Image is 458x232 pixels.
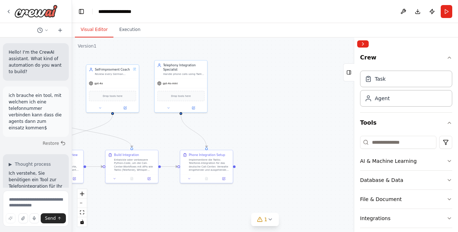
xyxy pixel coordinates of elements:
[9,170,63,228] p: Ich verstehe, Sie benötigen ein Tool zur Telefonintegration für Ihr Call-Center-Automation! Lasse...
[197,176,215,181] button: No output available
[77,217,87,227] button: toggle interactivity
[189,158,230,171] div: Implementiere die Twilio-Telefonie-Integration für das deutsche Call-Center. Verwalte eingehende ...
[94,82,103,85] span: gpt-4o
[42,115,134,147] g: Edge from 934b9be7-9ab9-491b-a74c-a27a5fdce80d to 2893be1a-fb8c-459f-9c88-b020b769f836
[375,95,390,102] div: Agent
[114,153,139,157] div: Build Integration
[95,67,131,72] div: Self-improvment Coach
[105,150,158,183] div: Build IntegrationEntwickle oder verbessere Python-Code, um die Call-Center-Workflows mit APIs wie...
[30,150,84,183] div: Self-Improvement ReviewÜberprüfe den Gesprächsverlauf und die Zusammenfassung. Bewerte, was gut w...
[78,43,96,49] div: Version 1
[161,164,178,169] g: Edge from 2893be1a-fb8c-459f-9c88-b020b769f836 to ca2d5637-0094-42f2-be19-aabe48874717
[6,213,15,223] button: Improve this prompt
[98,8,131,15] nav: breadcrumb
[123,176,141,181] button: No output available
[18,213,28,223] button: Upload files
[95,72,131,76] div: Review every German costumer conversation and identify how the AI crew can communicate more clear...
[9,161,12,167] span: ▶
[103,94,122,98] span: Drop tools here
[360,68,452,112] div: Crew
[360,177,403,184] div: Database & Data
[75,22,113,37] button: Visual Editor
[360,171,452,189] button: Database & Data
[30,213,39,223] button: Click to speak your automation idea
[142,176,156,181] button: Open in side panel
[216,176,231,181] button: Open in side panel
[351,37,357,232] button: Toggle Sidebar
[181,106,206,111] button: Open in side panel
[179,115,208,147] g: Edge from 39d23269-3b22-4775-bdc9-828562f0a66e to ca2d5637-0094-42f2-be19-aabe48874717
[9,92,63,131] p: ich brauche ein tool, mit welchem ich eine telefonnummer verbinden kann dass die agents dann zum ...
[77,198,87,208] button: zoom out
[67,176,82,181] button: Open in side panel
[360,50,452,68] button: Crew
[15,161,51,167] span: Thought process
[86,64,139,113] div: Self-improvment CoachReview every German costumer conversation and identify how the AI crew can c...
[55,115,115,147] g: Edge from 502609aa-03c6-421a-a090-af37188117f0 to f3c4ea46-bfd3-4114-a5bf-26bcd48b0a7e
[9,161,51,167] button: ▶Thought process
[180,150,233,183] div: Phone Integration SetupImplementiere die Twilio-Telefonie-Integration für das deutsche Call-Cente...
[163,63,205,72] div: Telephony Integration Specialist
[34,26,51,35] button: Switch to previous chat
[154,60,207,113] div: Telephony Integration SpecialistHandle phone calls using Twilio API - make outbound calls, receiv...
[114,158,156,171] div: Entwickle oder verbessere Python-Code, um die Call-Center-Workflows mit APIs wie Twilio (Telefoni...
[360,215,390,222] div: Integrations
[360,196,402,203] div: File & Document
[77,208,87,217] button: fit view
[54,26,66,35] button: Start a new chat
[360,157,417,165] div: AI & Machine Learning
[113,106,137,111] button: Open in side panel
[40,138,69,148] button: Restore
[39,158,81,171] div: Überprüfe den Gesprächsverlauf und die Zusammenfassung. Bewerte, was gut war, was verbessert werd...
[357,40,369,48] button: Collapse right sidebar
[171,94,191,98] span: Drop tools here
[375,75,386,82] div: Task
[163,82,178,85] span: gpt-4o-mini
[77,189,87,227] div: React Flow controls
[45,215,56,221] span: Send
[14,5,58,18] img: Logo
[9,49,63,75] p: Hello! I'm the CrewAI assistant. What kind of automation do you want to build?
[163,72,205,76] div: Handle phone calls using Twilio API - make outbound calls, receive call status, and manage call w...
[360,113,452,133] button: Tools
[39,153,77,157] div: Self-Improvement Review
[360,152,452,170] button: AI & Machine Learning
[41,213,66,223] button: Send
[264,216,268,223] span: 1
[77,189,87,198] button: zoom in
[76,6,86,17] button: Hide left sidebar
[360,190,452,209] button: File & Document
[86,164,103,169] g: Edge from f3c4ea46-bfd3-4114-a5bf-26bcd48b0a7e to 2893be1a-fb8c-459f-9c88-b020b769f836
[189,153,225,157] div: Phone Integration Setup
[251,213,279,226] button: 1
[360,209,452,228] button: Integrations
[113,22,146,37] button: Execution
